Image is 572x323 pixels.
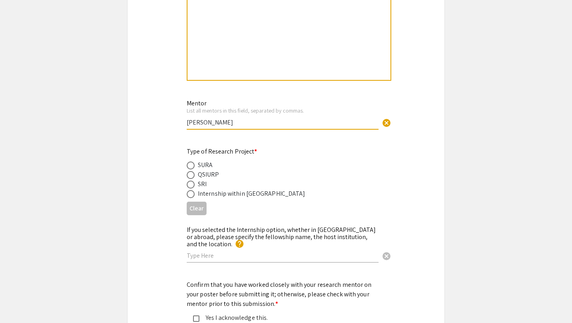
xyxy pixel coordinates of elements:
[187,280,372,308] mat-label: Confirm that you have worked closely with your research mentor on your poster before submitting i...
[187,107,379,114] div: List all mentors in this field, separated by commas.
[187,99,207,107] mat-label: Mentor
[379,248,394,264] button: Clear
[187,147,257,156] mat-label: Type of Research Project
[198,160,213,170] div: SURA
[187,118,379,126] input: Type Here
[235,239,244,249] mat-icon: help
[187,251,379,260] input: Type Here
[198,179,207,189] div: SRI
[187,202,207,215] button: Clear
[6,287,34,317] iframe: Chat
[187,226,376,248] mat-label: If you selected the Internship option, whether in [GEOGRAPHIC_DATA] or abroad, please specify the...
[198,170,219,179] div: QSIURP
[382,118,391,128] span: cancel
[382,251,391,261] span: cancel
[198,189,305,198] div: Internship within [GEOGRAPHIC_DATA]
[199,313,366,323] div: Yes I acknowledge this.
[379,114,394,130] button: Clear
